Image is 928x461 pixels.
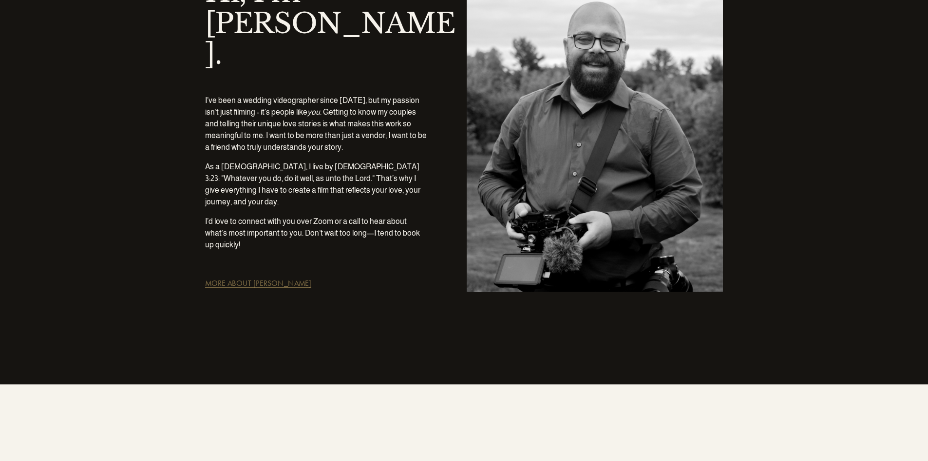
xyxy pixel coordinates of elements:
[205,216,429,251] p: I’d love to connect with you over Zoom or a call to hear about what’s most important to you. Don’...
[205,161,429,208] p: As a [DEMOGRAPHIC_DATA], I live by [DEMOGRAPHIC_DATA] 3:23: "Whatever you do, do it well, as unto...
[205,95,429,153] p: I’ve been a wedding videographer since [DATE], but my passion isn’t just filming - it’s people li...
[307,108,320,116] em: you
[205,279,311,288] a: MORE ABOUT [PERSON_NAME]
